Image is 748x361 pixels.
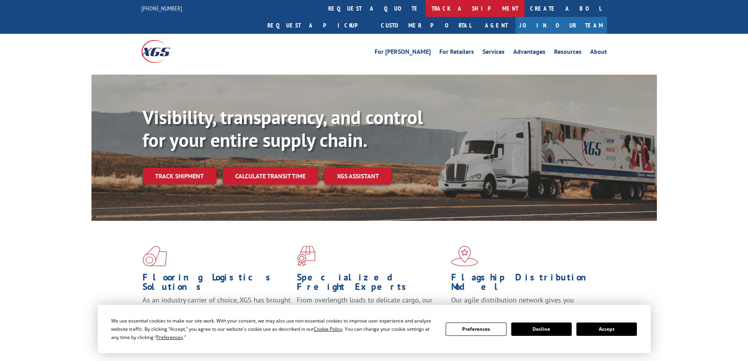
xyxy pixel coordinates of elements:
span: Preferences [156,334,183,341]
a: Request a pickup [262,17,375,34]
a: Join Our Team [516,17,607,34]
span: Our agile distribution network gives you nationwide inventory management on demand. [451,295,596,314]
a: About [590,49,607,57]
a: Resources [554,49,582,57]
h1: Flagship Distribution Model [451,273,600,295]
h1: Specialized Freight Experts [297,273,445,295]
a: Agent [477,17,516,34]
a: [PHONE_NUMBER] [141,4,182,12]
a: XGS ASSISTANT [324,168,391,185]
img: xgs-icon-focused-on-flooring-red [297,246,315,266]
a: Track shipment [143,168,216,184]
a: For Retailers [439,49,474,57]
span: As an industry carrier of choice, XGS has brought innovation and dedication to flooring logistics... [143,295,291,323]
a: For [PERSON_NAME] [375,49,431,57]
div: Cookie Consent Prompt [98,305,651,353]
h1: Flooring Logistics Solutions [143,273,291,295]
a: Calculate transit time [223,168,318,185]
a: Customer Portal [375,17,477,34]
p: From overlength loads to delicate cargo, our experienced staff knows the best way to move your fr... [297,295,445,330]
span: Cookie Policy [314,326,342,332]
img: xgs-icon-total-supply-chain-intelligence-red [143,246,167,266]
img: xgs-icon-flagship-distribution-model-red [451,246,478,266]
button: Preferences [446,323,506,336]
button: Decline [511,323,572,336]
button: Accept [576,323,637,336]
div: We use essential cookies to make our site work. With your consent, we may also use non-essential ... [111,317,436,341]
a: Advantages [513,49,545,57]
a: Services [483,49,505,57]
b: Visibility, transparency, and control for your entire supply chain. [143,105,423,152]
